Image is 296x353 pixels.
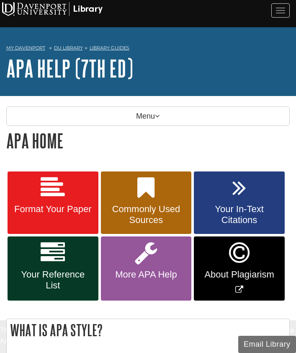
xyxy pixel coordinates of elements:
[101,171,192,234] a: Commonly Used Sources
[14,269,92,291] span: Your Reference List
[14,204,92,215] span: Format Your Paper
[7,319,289,341] h2: What is APA Style?
[54,45,83,51] a: DU Library
[101,236,192,301] a: More APA Help
[6,44,45,52] a: My Davenport
[8,171,98,234] a: Format Your Paper
[90,45,129,51] a: Library Guides
[2,2,103,16] img: Davenport University Logo
[6,130,290,151] h1: APA Home
[107,269,185,280] span: More APA Help
[6,106,290,126] p: Menu
[194,236,285,301] a: Link opens in new window
[6,55,133,81] a: APA Help (7th Ed)
[200,204,278,226] span: Your In-Text Citations
[194,171,285,234] a: Your In-Text Citations
[107,204,185,226] span: Commonly Used Sources
[8,236,98,301] a: Your Reference List
[238,336,296,353] button: Email Library
[200,269,278,280] span: About Plagiarism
